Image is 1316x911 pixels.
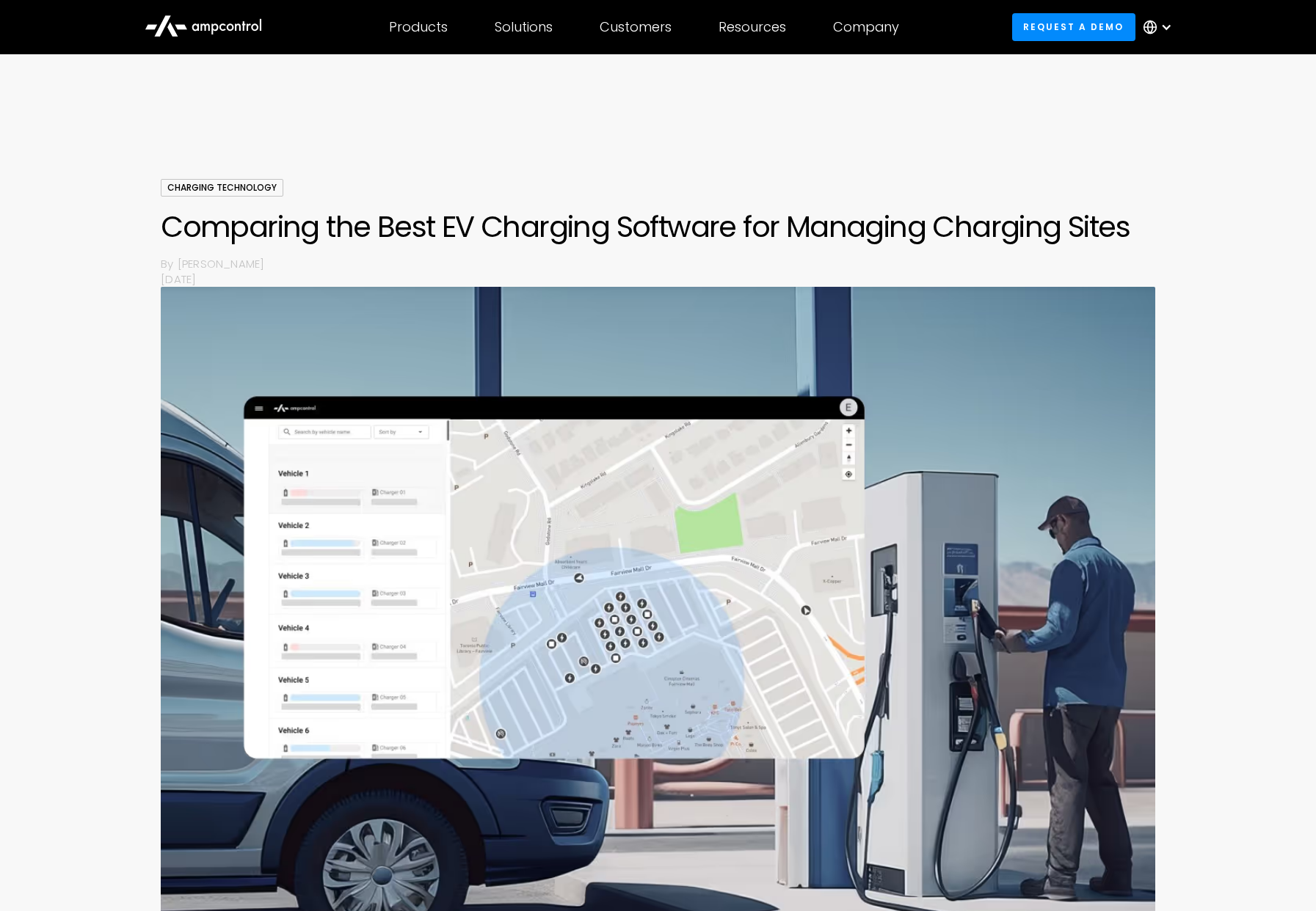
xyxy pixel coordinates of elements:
div: Resources [719,19,786,35]
div: Solutions [495,19,553,35]
div: Charging Technology [161,179,283,197]
div: Customers [600,19,672,35]
div: Products [389,19,448,35]
div: Company [833,19,899,35]
p: By [161,256,177,271]
h1: Comparing the Best EV Charging Software for Managing Charging Sites [161,209,1155,244]
p: [PERSON_NAME] [178,256,1155,271]
p: [DATE] [161,271,1155,287]
a: Request a demo [1012,13,1135,40]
